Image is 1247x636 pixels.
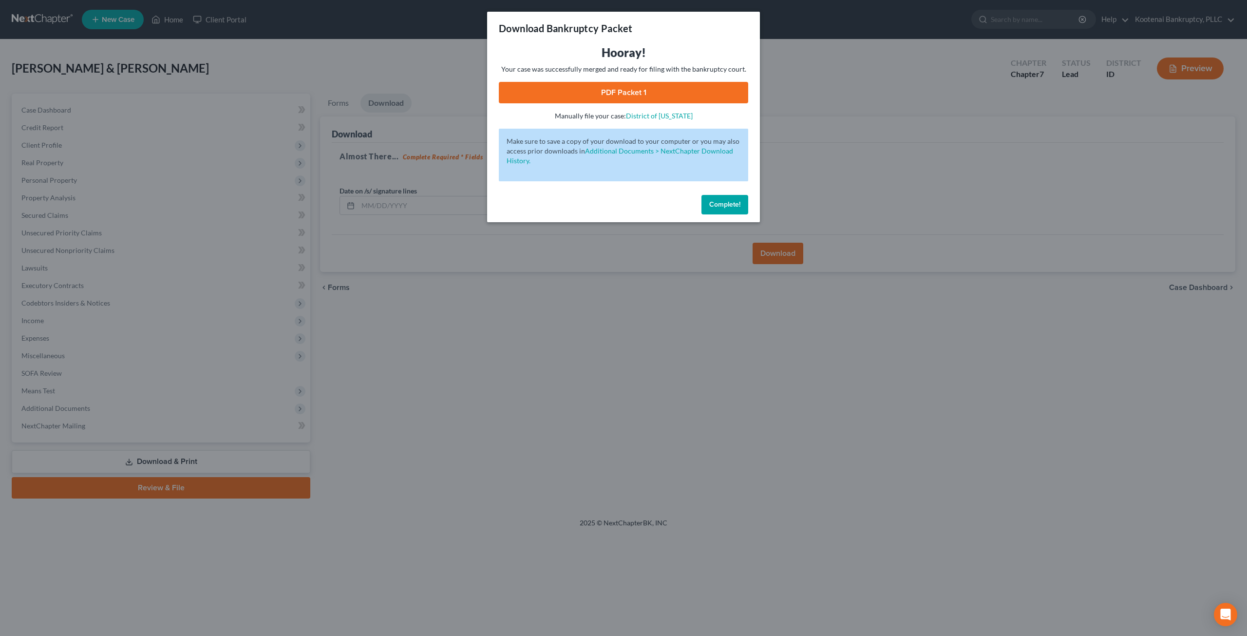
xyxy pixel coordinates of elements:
[507,136,740,166] p: Make sure to save a copy of your download to your computer or you may also access prior downloads in
[709,200,740,209] span: Complete!
[499,64,748,74] p: Your case was successfully merged and ready for filing with the bankruptcy court.
[499,45,748,60] h3: Hooray!
[626,112,693,120] a: District of [US_STATE]
[507,147,733,165] a: Additional Documents > NextChapter Download History.
[499,111,748,121] p: Manually file your case:
[1214,603,1237,626] div: Open Intercom Messenger
[701,195,748,214] button: Complete!
[499,21,632,35] h3: Download Bankruptcy Packet
[499,82,748,103] a: PDF Packet 1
